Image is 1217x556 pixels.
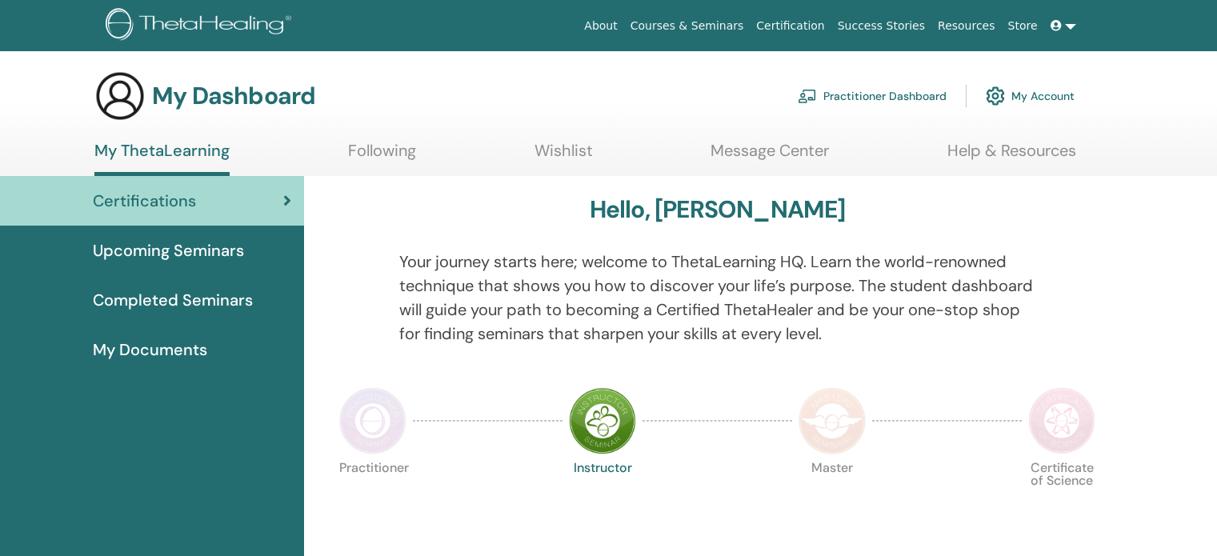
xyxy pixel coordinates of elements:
[1002,11,1044,41] a: Store
[799,387,866,454] img: Master
[93,189,196,213] span: Certifications
[339,387,406,454] img: Practitioner
[711,141,829,172] a: Message Center
[947,141,1076,172] a: Help & Resources
[798,78,947,114] a: Practitioner Dashboard
[348,141,416,172] a: Following
[986,82,1005,110] img: cog.svg
[931,11,1002,41] a: Resources
[93,238,244,262] span: Upcoming Seminars
[799,462,866,529] p: Master
[93,288,253,312] span: Completed Seminars
[339,462,406,529] p: Practitioner
[399,250,1036,346] p: Your journey starts here; welcome to ThetaLearning HQ. Learn the world-renowned technique that sh...
[578,11,623,41] a: About
[94,141,230,176] a: My ThetaLearning
[750,11,831,41] a: Certification
[569,462,636,529] p: Instructor
[94,70,146,122] img: generic-user-icon.jpg
[534,141,593,172] a: Wishlist
[93,338,207,362] span: My Documents
[831,11,931,41] a: Success Stories
[624,11,751,41] a: Courses & Seminars
[1028,462,1095,529] p: Certificate of Science
[1028,387,1095,454] img: Certificate of Science
[590,195,846,224] h3: Hello, [PERSON_NAME]
[152,82,315,110] h3: My Dashboard
[798,89,817,103] img: chalkboard-teacher.svg
[986,78,1075,114] a: My Account
[569,387,636,454] img: Instructor
[106,8,297,44] img: logo.png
